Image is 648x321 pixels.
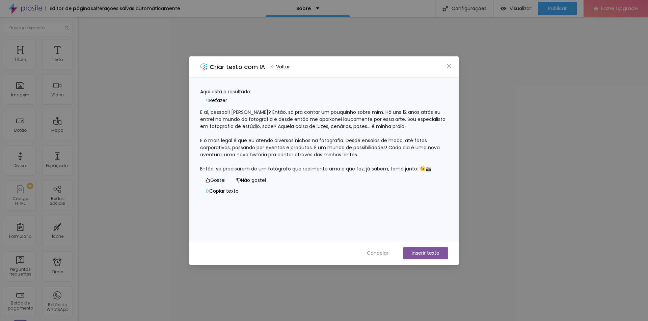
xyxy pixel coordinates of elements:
span: Refazer [209,97,227,104]
button: Voltar [268,62,293,72]
button: Close [446,62,453,69]
span: dislike [236,178,241,183]
div: E aí, pessoal! [PERSON_NAME]? Então, só pra contar um pouquinho sobre mim. Há uns 12 anos atrás e... [200,109,448,172]
button: Refazer [200,95,233,106]
h2: Criar texto com IA [210,62,265,71]
div: Aqui está o resultado: [200,88,448,95]
span: Cancelar [367,250,388,257]
button: Gostei [200,175,231,186]
span: close [447,63,452,69]
button: Copiar texto [200,186,244,197]
button: Inserir texto [403,247,448,259]
button: Não gostei [231,175,271,186]
span: like [206,178,210,183]
span: Voltar [276,63,290,70]
button: Cancelar [360,247,395,259]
